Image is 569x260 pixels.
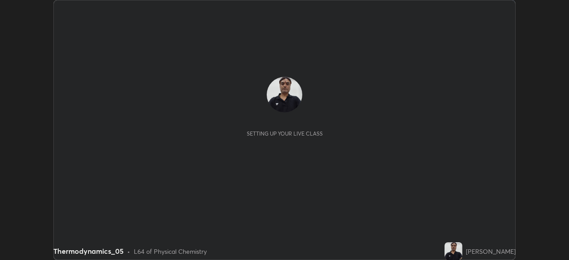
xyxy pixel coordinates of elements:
[53,246,124,256] div: Thermodynamics_05
[127,247,130,256] div: •
[267,77,302,112] img: 2746b4ae3dd242b0847139de884b18c5.jpg
[445,242,462,260] img: 2746b4ae3dd242b0847139de884b18c5.jpg
[466,247,516,256] div: [PERSON_NAME]
[247,130,323,137] div: Setting up your live class
[134,247,207,256] div: L64 of Physical Chemistry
